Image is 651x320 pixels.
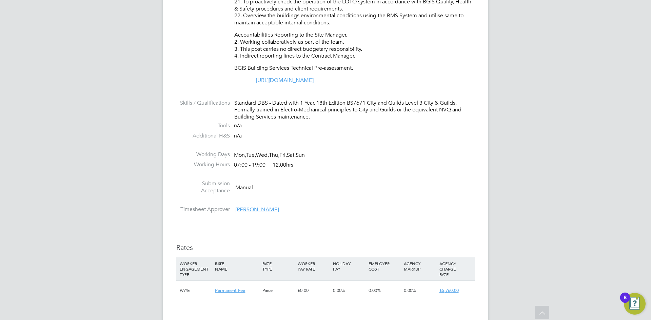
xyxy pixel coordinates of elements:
[234,132,242,139] span: n/a
[213,257,260,275] div: RATE NAME
[176,161,230,168] label: Working Hours
[279,152,287,158] span: Fri,
[287,152,296,158] span: Sat,
[439,287,459,293] span: £5,760.00
[176,180,230,194] label: Submission Acceptance
[215,287,245,293] span: Permanent Fee
[178,281,213,300] div: PAYE
[234,31,475,60] p: Accountabilities Reporting to the Site Manager. 2. Working collaboratively as part of the team. 3...
[234,152,246,158] span: Mon,
[176,243,475,252] h3: Rates
[269,162,293,168] span: 12.00hrs
[402,257,437,275] div: AGENCY MARKUP
[176,206,230,213] label: Timesheet Approver
[438,257,473,280] div: AGENCY CHARGE RATE
[176,132,230,140] label: Additional H&S
[256,77,314,84] a: [URL][DOMAIN_NAME]
[234,162,293,169] div: 07:00 - 19:00
[261,257,296,275] div: RATE TYPE
[235,184,253,191] span: Manual
[261,281,296,300] div: Piece
[234,100,475,121] div: Standard DBS - Dated with 1 Year, 18th Edition BS7671 City and Guilds Level 3 City & Guilds, Form...
[404,287,416,293] span: 0.00%
[369,287,381,293] span: 0.00%
[331,257,367,275] div: HOLIDAY PAY
[178,257,213,280] div: WORKER ENGAGEMENT TYPE
[296,152,305,158] span: Sun
[296,281,331,300] div: £0.00
[246,152,256,158] span: Tue,
[176,122,230,129] label: Tools
[234,122,242,129] span: n/a
[624,298,627,306] div: 8
[176,100,230,107] label: Skills / Qualifications
[176,151,230,158] label: Working Days
[235,206,279,213] span: [PERSON_NAME]
[269,152,279,158] span: Thu,
[296,257,331,275] div: WORKER PAY RATE
[256,152,269,158] span: Wed,
[333,287,345,293] span: 0.00%
[624,293,646,315] button: Open Resource Center, 8 new notifications
[367,257,402,275] div: EMPLOYER COST
[234,65,475,72] p: BGIS Building Services Technical Pre-assessment.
